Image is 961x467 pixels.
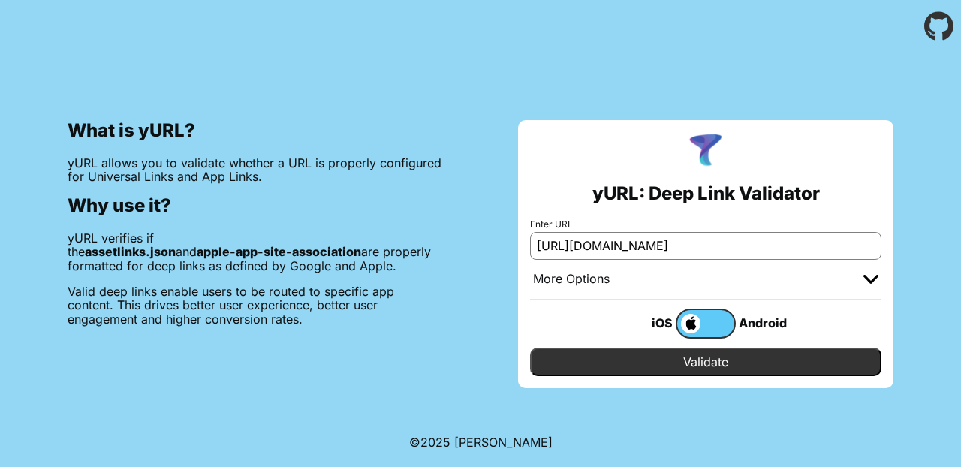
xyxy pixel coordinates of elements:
img: chevron [863,275,878,284]
p: Valid deep links enable users to be routed to specific app content. This drives better user exper... [68,285,442,326]
div: iOS [616,313,676,333]
b: apple-app-site-association [197,244,361,259]
a: Michael Ibragimchayev's Personal Site [454,435,553,450]
span: 2025 [420,435,450,450]
div: More Options [533,272,610,287]
h2: yURL: Deep Link Validator [592,183,820,204]
footer: © [409,417,553,467]
p: yURL verifies if the and are properly formatted for deep links as defined by Google and Apple. [68,231,442,273]
p: yURL allows you to validate whether a URL is properly configured for Universal Links and App Links. [68,156,442,184]
label: Enter URL [530,219,881,230]
h2: What is yURL? [68,120,442,141]
input: Validate [530,348,881,376]
div: Android [736,313,796,333]
img: yURL Logo [686,132,725,171]
input: e.g. https://app.chayev.com/xyx [530,232,881,259]
h2: Why use it? [68,195,442,216]
b: assetlinks.json [85,244,176,259]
